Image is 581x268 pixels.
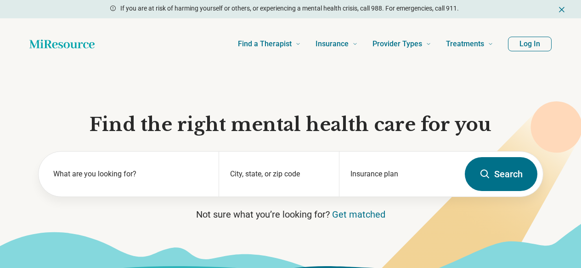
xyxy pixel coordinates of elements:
[372,38,422,50] span: Provider Types
[372,26,431,62] a: Provider Types
[465,157,537,191] button: Search
[557,4,566,15] button: Dismiss
[508,37,552,51] button: Log In
[38,208,543,221] p: Not sure what you’re looking for?
[29,35,95,53] a: Home page
[446,38,484,50] span: Treatments
[446,26,493,62] a: Treatments
[53,169,208,180] label: What are you looking for?
[38,113,543,137] h1: Find the right mental health care for you
[120,4,459,13] p: If you are at risk of harming yourself or others, or experiencing a mental health crisis, call 98...
[316,26,358,62] a: Insurance
[238,26,301,62] a: Find a Therapist
[238,38,292,50] span: Find a Therapist
[316,38,349,50] span: Insurance
[332,209,385,220] a: Get matched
